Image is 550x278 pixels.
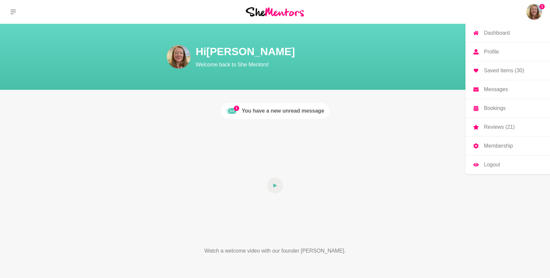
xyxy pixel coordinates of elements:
[196,61,434,69] p: Welcome back to She Mentors!
[484,162,500,167] p: Logout
[484,106,506,111] p: Bookings
[465,24,550,42] a: Dashboard
[526,4,542,20] img: Tammy McCann
[484,143,513,149] p: Membership
[196,45,434,58] h1: Hi [PERSON_NAME]
[484,68,524,73] p: Saved Items (30)
[465,118,550,136] a: Reviews (21)
[484,30,510,36] p: Dashboard
[180,247,370,255] p: Watch a welcome video with our founder [PERSON_NAME].
[226,106,237,116] img: Unread message
[234,106,239,111] span: 1
[246,7,304,16] img: She Mentors Logo
[242,107,324,115] div: You have a new unread message
[167,45,191,69] img: Tammy McCann
[465,80,550,99] a: Messages
[484,49,499,54] p: Profile
[484,124,515,130] p: Reviews (21)
[465,99,550,118] a: Bookings
[526,4,542,20] a: Tammy McCann1DashboardProfileSaved Items (30)MessagesBookingsReviews (21)MembershipLogout
[484,87,508,92] p: Messages
[539,4,545,9] span: 1
[465,43,550,61] a: Profile
[465,61,550,80] a: Saved Items (30)
[221,103,330,119] a: 1Unread messageYou have a new unread message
